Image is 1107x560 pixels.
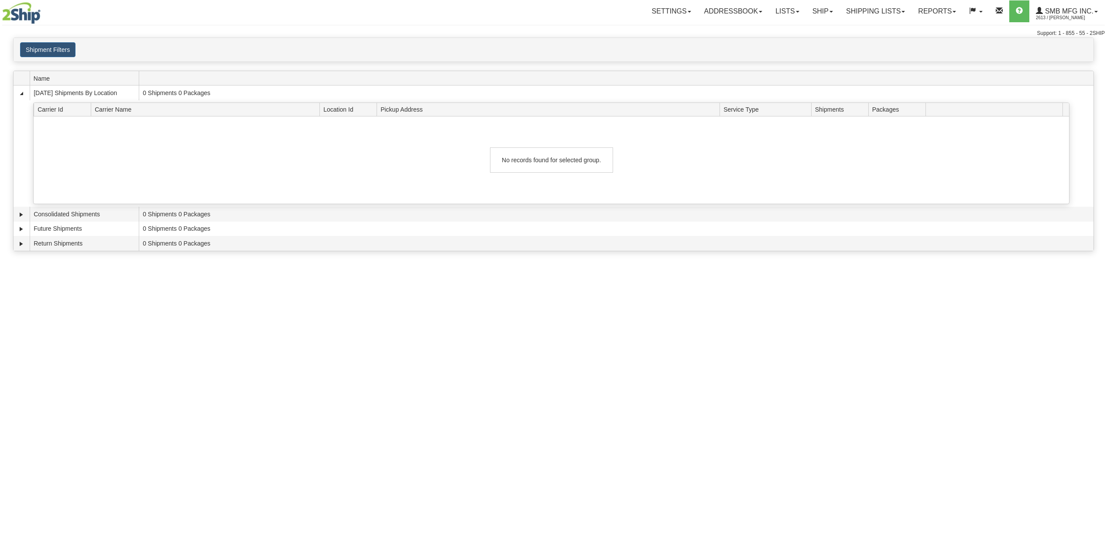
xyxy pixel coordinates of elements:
[139,222,1093,236] td: 0 Shipments 0 Packages
[1029,0,1104,22] a: SMB MFG INC. 2613 / [PERSON_NAME]
[323,102,377,116] span: Location Id
[723,102,811,116] span: Service Type
[490,147,613,173] div: No records found for selected group.
[912,0,963,22] a: Reports
[30,85,139,100] td: [DATE] Shipments By Location
[38,102,91,116] span: Carrier Id
[20,42,75,57] button: Shipment Filters
[34,72,139,85] span: Name
[769,0,805,22] a: Lists
[380,102,720,116] span: Pickup Address
[806,0,840,22] a: Ship
[1043,7,1093,15] span: SMB MFG INC.
[840,0,912,22] a: Shipping lists
[30,236,139,251] td: Return Shipments
[1036,14,1101,22] span: 2613 / [PERSON_NAME]
[139,207,1093,222] td: 0 Shipments 0 Packages
[30,222,139,236] td: Future Shipments
[872,102,925,116] span: Packages
[645,0,698,22] a: Settings
[17,210,26,219] a: Expand
[1087,236,1106,324] iframe: chat widget
[139,85,1093,100] td: 0 Shipments 0 Packages
[17,239,26,248] a: Expand
[139,236,1093,251] td: 0 Shipments 0 Packages
[17,89,26,98] a: Collapse
[698,0,769,22] a: Addressbook
[95,102,319,116] span: Carrier Name
[815,102,868,116] span: Shipments
[2,30,1105,37] div: Support: 1 - 855 - 55 - 2SHIP
[30,207,139,222] td: Consolidated Shipments
[2,2,41,24] img: logo2613.jpg
[17,225,26,233] a: Expand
